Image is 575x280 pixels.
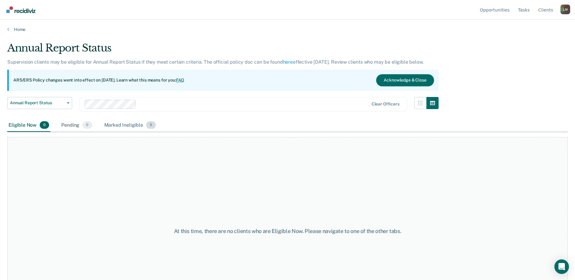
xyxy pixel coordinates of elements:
div: Eligible Now0 [7,119,50,132]
span: 0 [40,121,49,129]
span: Annual Report Status [10,100,65,105]
div: At this time, there are no clients who are Eligible Now. Please navigate to one of the other tabs. [148,228,428,235]
div: L M [560,5,570,14]
a: FAQ [176,78,185,82]
p: ARS/ERS Policy changes went into effect on [DATE]. Learn what this means for you: [13,77,184,83]
div: Marked Ineligible5 [103,119,157,132]
span: 5 [146,121,156,129]
button: Annual Report Status [7,97,72,109]
p: Supervision clients may be eligible for Annual Report Status if they meet certain criteria. The o... [7,59,423,65]
div: Open Intercom Messenger [554,259,569,274]
div: Clear officers [372,102,399,107]
button: Profile dropdown button [560,5,570,14]
div: Annual Report Status [7,42,439,59]
img: Recidiviz [6,6,35,13]
span: 0 [82,121,92,129]
button: Acknowledge & Close [376,74,434,86]
a: Home [7,27,568,32]
div: Pending0 [60,119,93,132]
a: here [283,59,293,65]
